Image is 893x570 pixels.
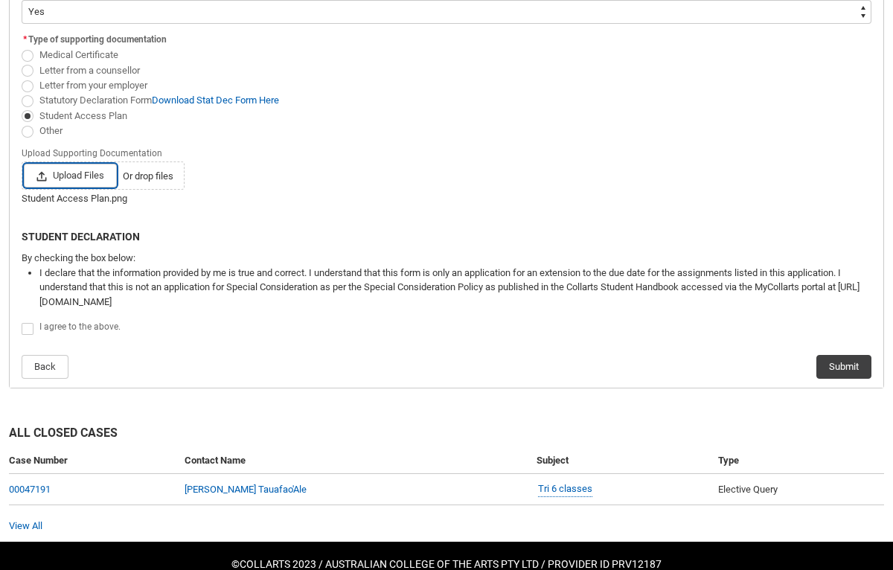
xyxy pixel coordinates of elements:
span: Other [39,125,63,136]
li: I declare that the information provided by me is true and correct. I understand that this form is... [39,266,871,310]
span: Medical Certificate [39,49,118,60]
p: By checking the box below: [22,251,871,266]
th: Contact Name [179,447,531,475]
span: Letter from a counsellor [39,65,140,76]
a: Tri 6 classes [538,481,592,497]
th: Case Number [9,447,179,475]
button: Back [22,355,68,379]
button: Submit [816,355,871,379]
a: 00047191 [9,484,51,495]
span: Upload Supporting Documentation [22,144,168,160]
span: I agree to the above. [39,321,121,332]
a: View All Cases [9,520,42,531]
span: Statutory Declaration Form [39,95,279,106]
span: Type of supporting documentation [28,34,167,45]
span: Elective Query [718,484,778,495]
span: Upload Files [24,164,117,188]
span: Or drop files [123,169,173,184]
span: Student Access Plan [39,110,127,121]
span: Letter from your employer [39,80,147,91]
b: STUDENT DECLARATION [22,231,140,243]
div: Student Access Plan.png [22,191,871,206]
h2: All Closed Cases [9,424,884,447]
a: Download Stat Dec Form Here [152,95,279,106]
a: [PERSON_NAME] Tauafao'Ale [185,484,307,495]
th: Subject [531,447,712,475]
th: Type [712,447,884,475]
abbr: required [23,34,27,45]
